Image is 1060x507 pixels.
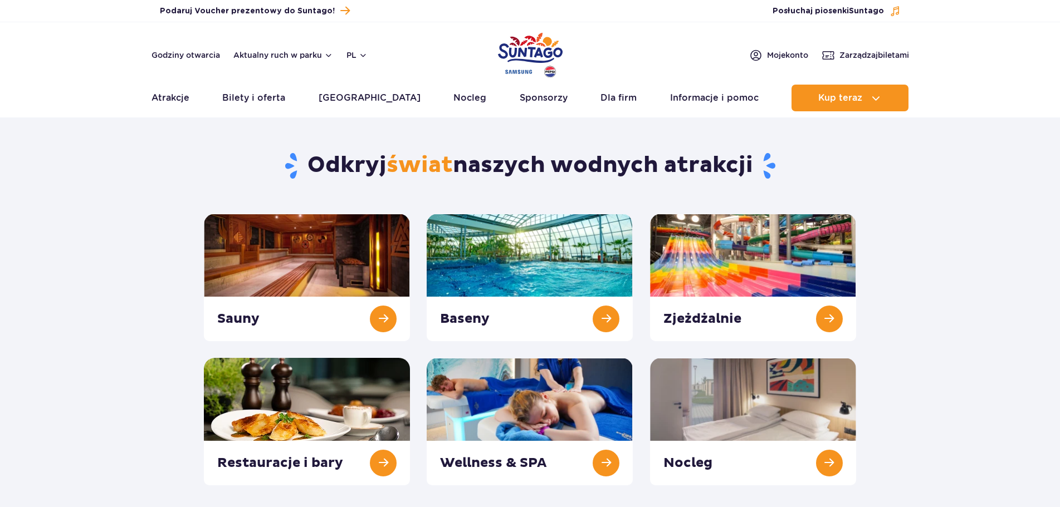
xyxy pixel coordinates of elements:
[792,85,908,111] button: Kup teraz
[222,85,285,111] a: Bilety i oferta
[160,3,350,18] a: Podaruj Voucher prezentowy do Suntago!
[152,85,189,111] a: Atrakcje
[670,85,759,111] a: Informacje i pomoc
[204,151,856,180] h1: Odkryj naszych wodnych atrakcji
[773,6,901,17] button: Posłuchaj piosenkiSuntago
[160,6,335,17] span: Podaruj Voucher prezentowy do Suntago!
[453,85,486,111] a: Nocleg
[319,85,421,111] a: [GEOGRAPHIC_DATA]
[818,93,862,103] span: Kup teraz
[387,151,453,179] span: świat
[346,50,368,61] button: pl
[773,6,884,17] span: Posłuchaj piosenki
[600,85,637,111] a: Dla firm
[498,28,563,79] a: Park of Poland
[839,50,909,61] span: Zarządzaj biletami
[152,50,220,61] a: Godziny otwarcia
[233,51,333,60] button: Aktualny ruch w parku
[849,7,884,15] span: Suntago
[767,50,808,61] span: Moje konto
[749,48,808,62] a: Mojekonto
[520,85,568,111] a: Sponsorzy
[822,48,909,62] a: Zarządzajbiletami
